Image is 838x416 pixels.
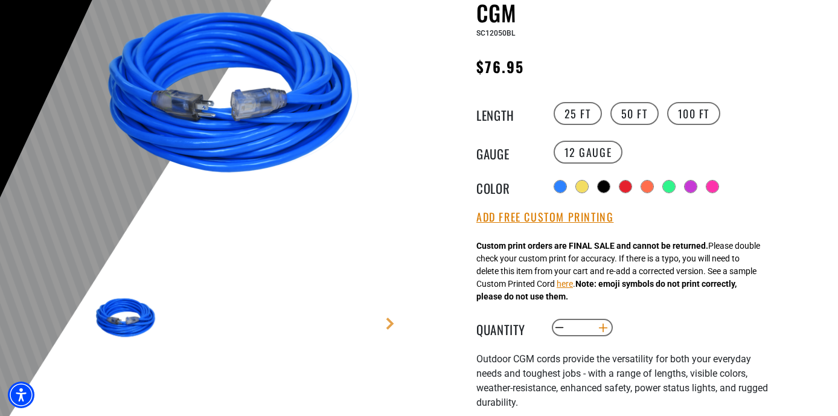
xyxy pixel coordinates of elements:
label: 50 FT [610,102,659,125]
div: Please double check your custom print for accuracy. If there is a typo, you will need to delete t... [476,240,760,303]
span: SC12050BL [476,29,515,37]
strong: Note: emoji symbols do not print correctly, please do not use them. [476,279,737,301]
legend: Length [476,106,537,121]
button: here [557,278,573,290]
label: 100 FT [667,102,721,125]
label: 25 FT [554,102,602,125]
legend: Color [476,179,537,194]
button: Add Free Custom Printing [476,211,613,224]
strong: Custom print orders are FINAL SALE and cannot be returned. [476,241,708,251]
legend: Gauge [476,144,537,160]
label: Quantity [476,320,537,336]
div: Accessibility Menu [8,382,34,408]
a: Next [384,318,396,330]
img: Blue [92,284,162,354]
span: Outdoor CGM cords provide the versatility for both your everyday needs and toughest jobs - with a... [476,353,768,408]
label: 12 Gauge [554,141,623,164]
span: $76.95 [476,56,524,77]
